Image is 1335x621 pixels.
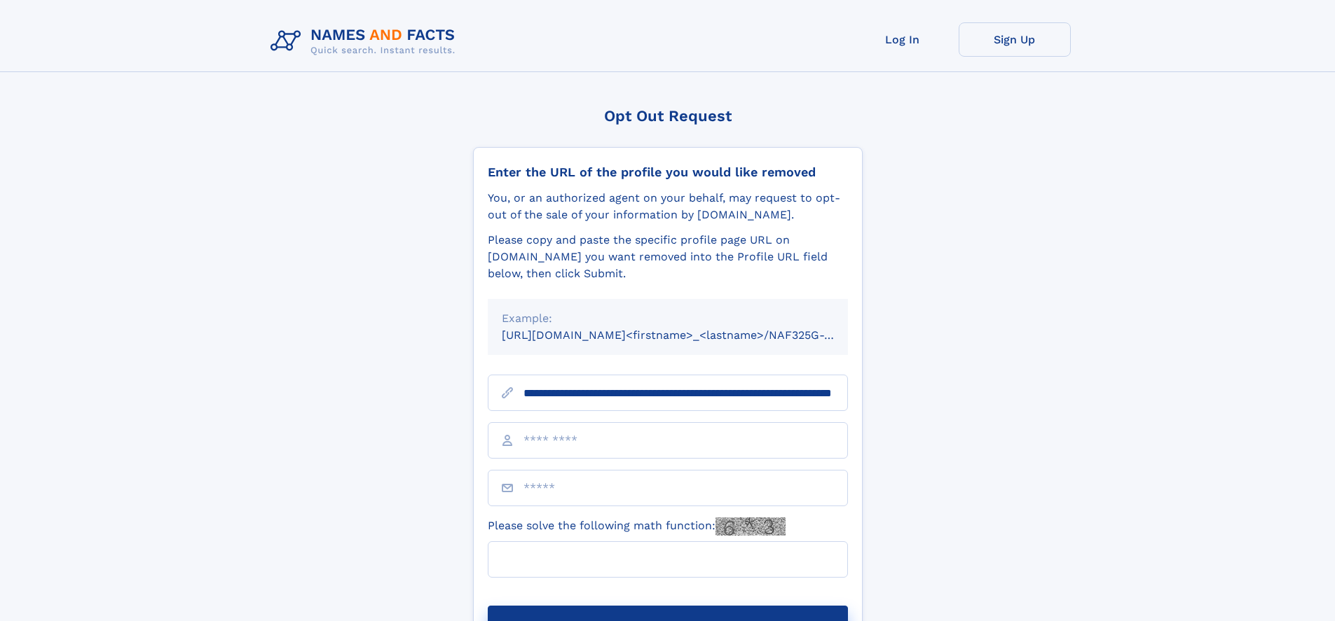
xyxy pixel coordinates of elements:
[502,310,834,327] div: Example:
[265,22,467,60] img: Logo Names and Facts
[502,328,875,342] small: [URL][DOMAIN_NAME]<firstname>_<lastname>/NAF325G-xxxxxxxx
[488,517,786,536] label: Please solve the following math function:
[488,165,848,180] div: Enter the URL of the profile you would like removed
[488,190,848,223] div: You, or an authorized agent on your behalf, may request to opt-out of the sale of your informatio...
[847,22,959,57] a: Log In
[488,232,848,282] div: Please copy and paste the specific profile page URL on [DOMAIN_NAME] you want removed into the Pr...
[959,22,1071,57] a: Sign Up
[473,107,863,125] div: Opt Out Request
